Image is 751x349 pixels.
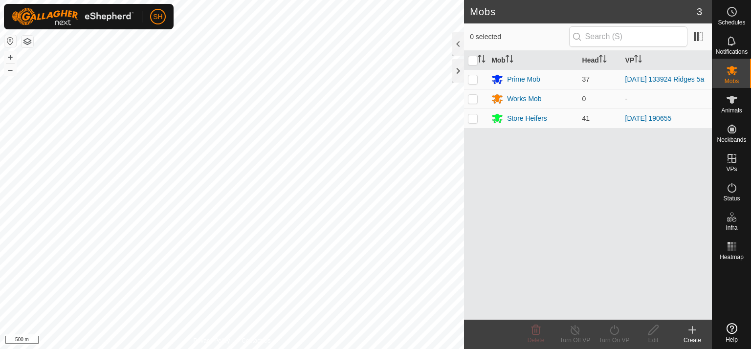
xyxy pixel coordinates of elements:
[726,225,737,231] span: Infra
[726,337,738,343] span: Help
[697,4,702,19] span: 3
[470,32,569,42] span: 0 selected
[673,336,712,345] div: Create
[718,20,745,25] span: Schedules
[507,94,542,104] div: Works Mob
[716,49,748,55] span: Notifications
[507,113,547,124] div: Store Heifers
[4,51,16,63] button: +
[582,114,590,122] span: 41
[634,336,673,345] div: Edit
[723,196,740,201] span: Status
[712,319,751,347] a: Help
[555,336,595,345] div: Turn Off VP
[569,26,687,47] input: Search (S)
[487,51,578,70] th: Mob
[22,36,33,47] button: Map Layers
[621,89,712,109] td: -
[717,137,746,143] span: Neckbands
[625,114,672,122] a: [DATE] 190655
[194,336,230,345] a: Privacy Policy
[242,336,270,345] a: Contact Us
[478,56,486,64] p-sorticon: Activate to sort
[4,35,16,47] button: Reset Map
[725,78,739,84] span: Mobs
[12,8,134,25] img: Gallagher Logo
[506,56,513,64] p-sorticon: Activate to sort
[528,337,545,344] span: Delete
[582,95,586,103] span: 0
[621,51,712,70] th: VP
[726,166,737,172] span: VPs
[721,108,742,113] span: Animals
[625,75,705,83] a: [DATE] 133924 Ridges 5a
[153,12,162,22] span: SH
[470,6,697,18] h2: Mobs
[595,336,634,345] div: Turn On VP
[634,56,642,64] p-sorticon: Activate to sort
[507,74,540,85] div: Prime Mob
[4,64,16,76] button: –
[599,56,607,64] p-sorticon: Activate to sort
[578,51,621,70] th: Head
[720,254,744,260] span: Heatmap
[582,75,590,83] span: 37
